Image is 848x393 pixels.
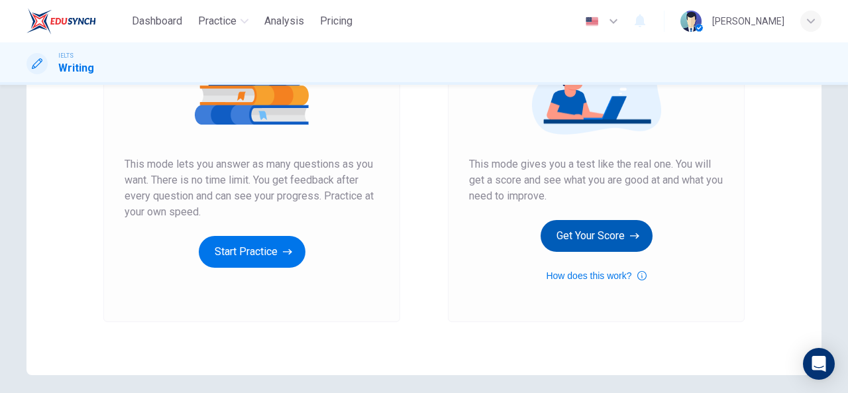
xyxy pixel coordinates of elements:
button: Dashboard [127,9,187,33]
h1: Writing [58,60,94,76]
div: Open Intercom Messenger [803,348,835,380]
a: EduSynch logo [26,8,127,34]
img: en [584,17,600,27]
button: Pricing [315,9,358,33]
span: Practice [198,13,237,29]
span: Dashboard [132,13,182,29]
button: How does this work? [546,268,646,284]
img: EduSynch logo [26,8,96,34]
button: Get Your Score [541,220,653,252]
div: [PERSON_NAME] [712,13,784,29]
button: Practice [193,9,254,33]
button: Analysis [259,9,309,33]
span: IELTS [58,51,74,60]
span: This mode lets you answer as many questions as you want. There is no time limit. You get feedback... [125,156,379,220]
img: Profile picture [680,11,702,32]
span: Analysis [264,13,304,29]
span: This mode gives you a test like the real one. You will get a score and see what you are good at a... [469,156,723,204]
button: Start Practice [199,236,305,268]
span: Pricing [320,13,352,29]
